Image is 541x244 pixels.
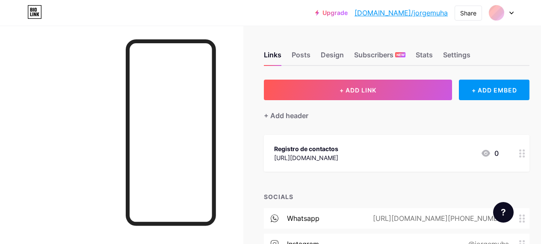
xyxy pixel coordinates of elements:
[315,9,348,16] a: Upgrade
[264,50,281,65] div: Links
[264,80,452,100] button: + ADD LINK
[481,148,499,158] div: 0
[354,50,405,65] div: Subscribers
[274,153,338,162] div: [URL][DOMAIN_NAME]
[355,8,448,18] a: [DOMAIN_NAME]/jorgemuha
[416,50,433,65] div: Stats
[396,52,405,57] span: NEW
[340,86,376,94] span: + ADD LINK
[460,9,476,18] div: Share
[264,192,529,201] div: SOCIALS
[287,213,319,223] div: whatsapp
[292,50,310,65] div: Posts
[264,110,308,121] div: + Add header
[274,144,338,153] div: Registro de contactos
[321,50,344,65] div: Design
[443,50,470,65] div: Settings
[359,213,519,223] div: [URL][DOMAIN_NAME][PHONE_NUMBER]
[459,80,529,100] div: + ADD EMBED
